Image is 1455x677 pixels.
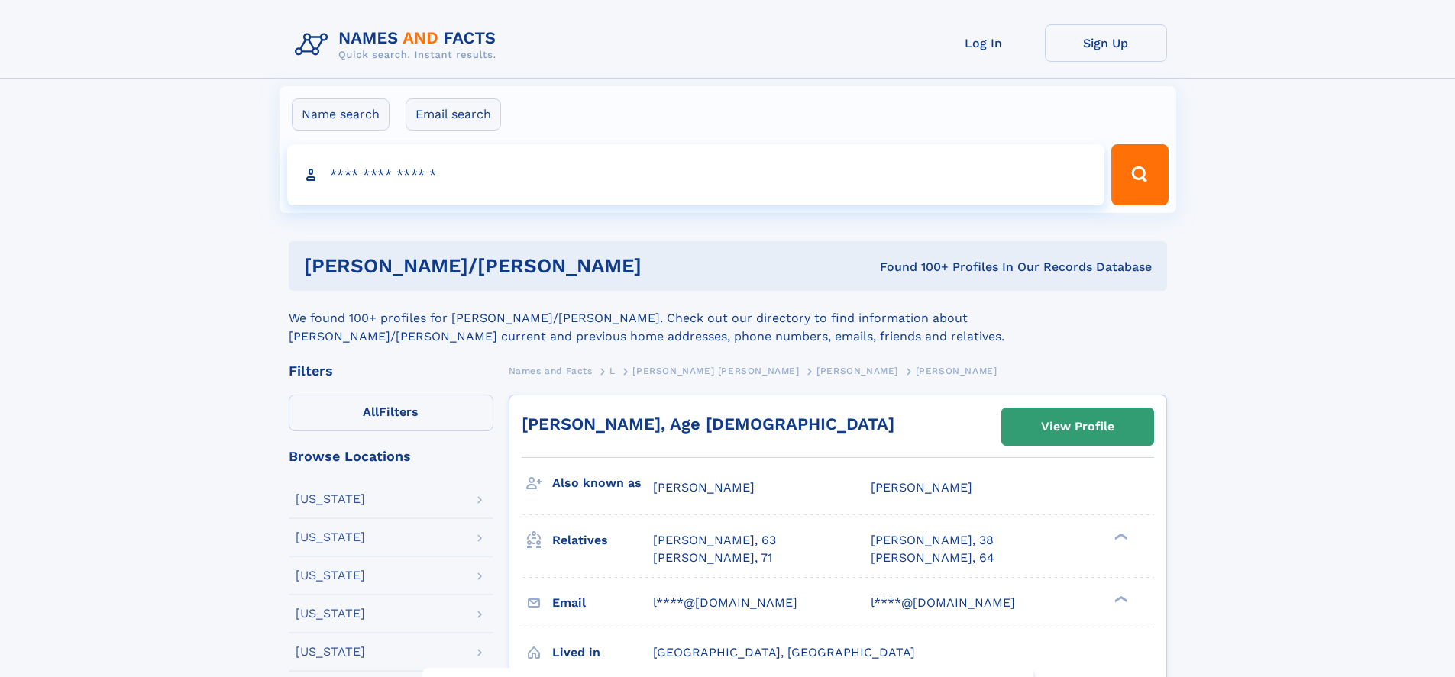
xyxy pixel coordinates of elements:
[363,405,379,419] span: All
[296,531,365,543] div: [US_STATE]
[653,645,915,659] span: [GEOGRAPHIC_DATA], [GEOGRAPHIC_DATA]
[653,532,776,549] a: [PERSON_NAME], 63
[816,366,898,376] span: [PERSON_NAME]
[287,144,1105,205] input: search input
[289,364,493,378] div: Filters
[1002,408,1153,445] a: View Profile
[289,291,1167,346] div: We found 100+ profiles for [PERSON_NAME]/[PERSON_NAME]. Check out our directory to find informati...
[871,550,994,566] a: [PERSON_NAME], 64
[871,480,972,495] span: [PERSON_NAME]
[406,98,501,131] label: Email search
[871,532,994,549] a: [PERSON_NAME], 38
[916,366,997,376] span: [PERSON_NAME]
[522,414,894,434] a: [PERSON_NAME], Age [DEMOGRAPHIC_DATA]
[296,493,365,505] div: [US_STATE]
[1041,409,1114,444] div: View Profile
[653,480,755,495] span: [PERSON_NAME]
[1111,532,1129,542] div: ❯
[632,361,799,380] a: [PERSON_NAME] [PERSON_NAME]
[292,98,390,131] label: Name search
[609,366,616,376] span: L
[289,450,493,463] div: Browse Locations
[761,259,1152,276] div: Found 100+ Profiles In Our Records Database
[552,640,653,666] h3: Lived in
[816,361,898,380] a: [PERSON_NAME]
[296,646,365,658] div: [US_STATE]
[1111,144,1168,205] button: Search Button
[289,24,509,66] img: Logo Names and Facts
[552,470,653,496] h3: Also known as
[289,395,493,431] label: Filters
[923,24,1045,62] a: Log In
[632,366,799,376] span: [PERSON_NAME] [PERSON_NAME]
[296,608,365,620] div: [US_STATE]
[296,569,365,582] div: [US_STATE]
[552,527,653,553] h3: Relatives
[509,361,593,380] a: Names and Facts
[653,550,772,566] a: [PERSON_NAME], 71
[609,361,616,380] a: L
[1111,594,1129,604] div: ❯
[304,256,761,276] h1: [PERSON_NAME]/[PERSON_NAME]
[1045,24,1167,62] a: Sign Up
[552,590,653,616] h3: Email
